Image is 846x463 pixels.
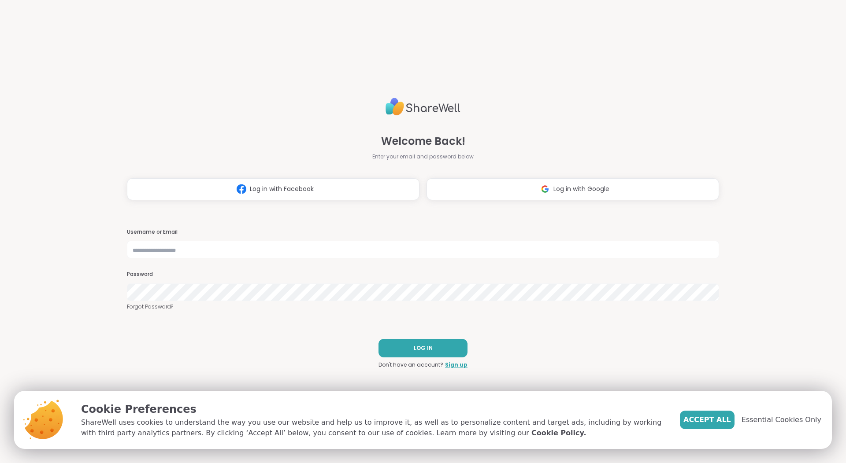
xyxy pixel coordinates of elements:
a: Cookie Policy. [531,428,586,438]
span: Enter your email and password below [372,153,474,161]
button: LOG IN [378,339,468,357]
p: ShareWell uses cookies to understand the way you use our website and help us to improve it, as we... [81,417,666,438]
span: Log in with Facebook [250,184,314,194]
span: Accept All [683,415,731,425]
p: Cookie Preferences [81,401,666,417]
a: Sign up [445,361,468,369]
span: Welcome Back! [381,133,465,149]
button: Log in with Google [427,178,719,200]
h3: Password [127,271,719,278]
img: ShareWell Logomark [233,181,250,197]
span: Essential Cookies Only [742,415,821,425]
img: ShareWell Logo [386,94,460,119]
span: Don't have an account? [378,361,443,369]
span: LOG IN [414,344,433,352]
img: ShareWell Logomark [537,181,553,197]
a: Forgot Password? [127,303,719,311]
button: Log in with Facebook [127,178,419,200]
h3: Username or Email [127,228,719,236]
span: Log in with Google [553,184,609,194]
button: Accept All [680,411,735,429]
